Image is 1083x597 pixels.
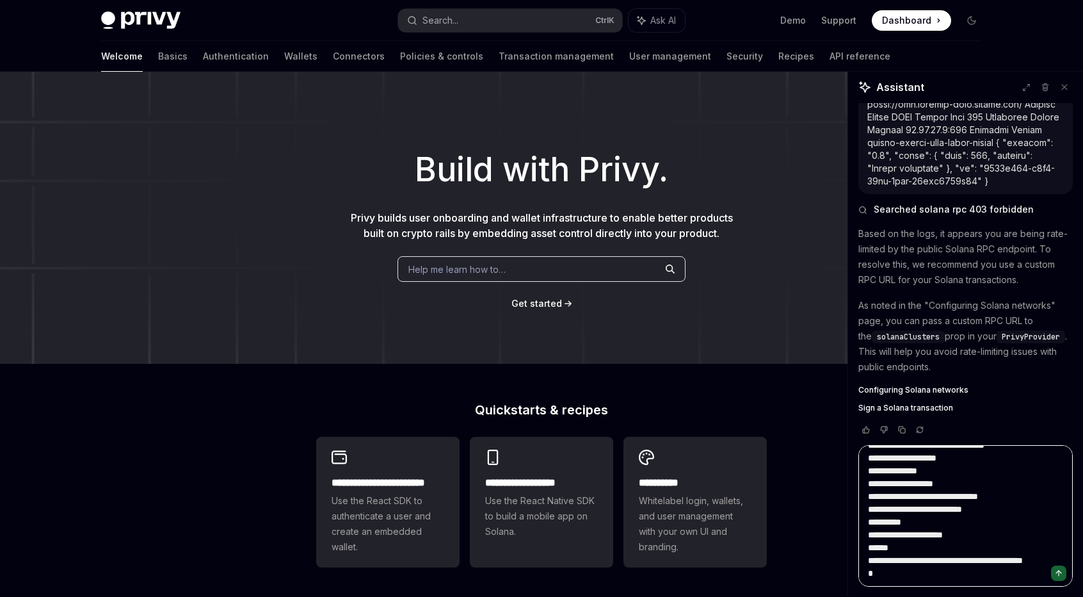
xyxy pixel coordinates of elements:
[20,145,1063,195] h1: Build with Privy.
[511,297,562,310] a: Get started
[511,298,562,309] span: Get started
[882,14,931,27] span: Dashboard
[1002,332,1060,342] span: PrivyProvider
[332,493,444,555] span: Use the React SDK to authenticate a user and create an embedded wallet.
[858,385,1073,395] a: Configuring Solana networks
[858,403,953,413] span: Sign a Solana transaction
[858,298,1073,375] p: As noted in the "Configuring Solana networks" page, you can pass a custom RPC URL to the prop in ...
[830,41,890,72] a: API reference
[158,41,188,72] a: Basics
[629,41,711,72] a: User management
[629,9,685,32] button: Ask AI
[203,41,269,72] a: Authentication
[499,41,614,72] a: Transaction management
[726,41,763,72] a: Security
[422,13,458,28] div: Search...
[101,41,143,72] a: Welcome
[316,404,767,416] h2: Quickstarts & recipes
[470,437,613,568] a: **** **** **** ***Use the React Native SDK to build a mobile app on Solana.
[400,41,483,72] a: Policies & controls
[780,14,806,27] a: Demo
[485,493,598,539] span: Use the React Native SDK to build a mobile app on Solana.
[874,203,1034,216] span: Searched solana rpc 403 forbidden
[639,493,751,555] span: Whitelabel login, wallets, and user management with your own UI and branding.
[650,14,676,27] span: Ask AI
[398,9,622,32] button: Search...CtrlK
[595,15,614,26] span: Ctrl K
[858,403,1073,413] a: Sign a Solana transaction
[877,332,940,342] span: solanaClusters
[876,79,924,95] span: Assistant
[872,10,951,31] a: Dashboard
[821,14,856,27] a: Support
[623,437,767,568] a: **** *****Whitelabel login, wallets, and user management with your own UI and branding.
[284,41,317,72] a: Wallets
[858,226,1073,288] p: Based on the logs, it appears you are being rate-limited by the public Solana RPC endpoint. To re...
[778,41,814,72] a: Recipes
[1051,566,1066,581] button: Send message
[351,211,733,240] span: Privy builds user onboarding and wallet infrastructure to enable better products built on crypto ...
[858,385,968,395] span: Configuring Solana networks
[858,203,1073,216] button: Searched solana rpc 403 forbidden
[101,12,180,29] img: dark logo
[961,10,982,31] button: Toggle dark mode
[408,263,506,276] span: Help me learn how to…
[333,41,385,72] a: Connectors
